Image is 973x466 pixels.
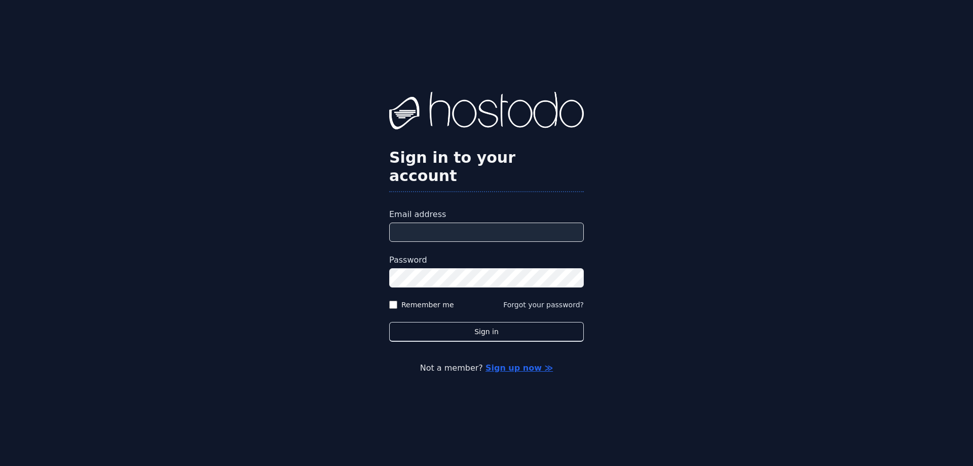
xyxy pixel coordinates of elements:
label: Remember me [401,300,454,310]
img: Hostodo [389,92,584,132]
p: Not a member? [49,362,924,374]
a: Sign up now ≫ [485,363,553,373]
label: Email address [389,208,584,221]
h2: Sign in to your account [389,149,584,185]
label: Password [389,254,584,266]
button: Forgot your password? [503,300,584,310]
button: Sign in [389,322,584,342]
